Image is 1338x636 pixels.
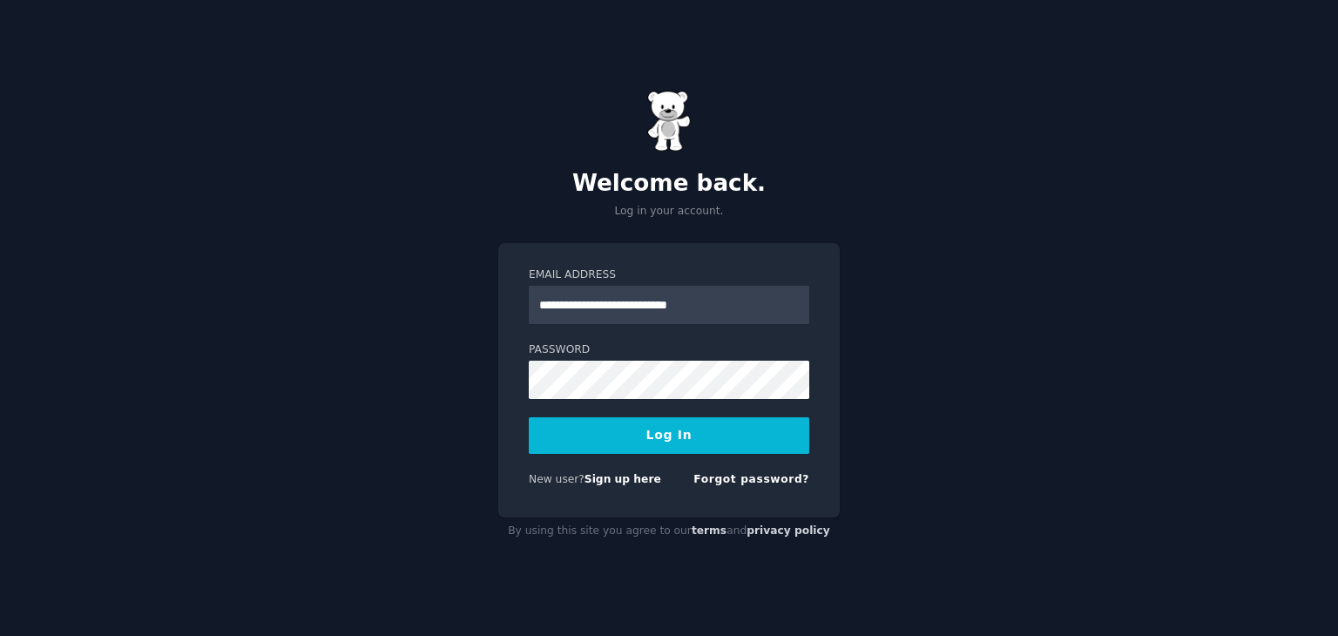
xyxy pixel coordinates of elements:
span: New user? [529,473,585,485]
label: Password [529,342,809,358]
h2: Welcome back. [498,170,840,198]
a: Forgot password? [693,473,809,485]
div: By using this site you agree to our and [498,518,840,545]
label: Email Address [529,267,809,283]
a: privacy policy [747,524,830,537]
button: Log In [529,417,809,454]
p: Log in your account. [498,204,840,220]
img: Gummy Bear [647,91,691,152]
a: terms [692,524,726,537]
a: Sign up here [585,473,661,485]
